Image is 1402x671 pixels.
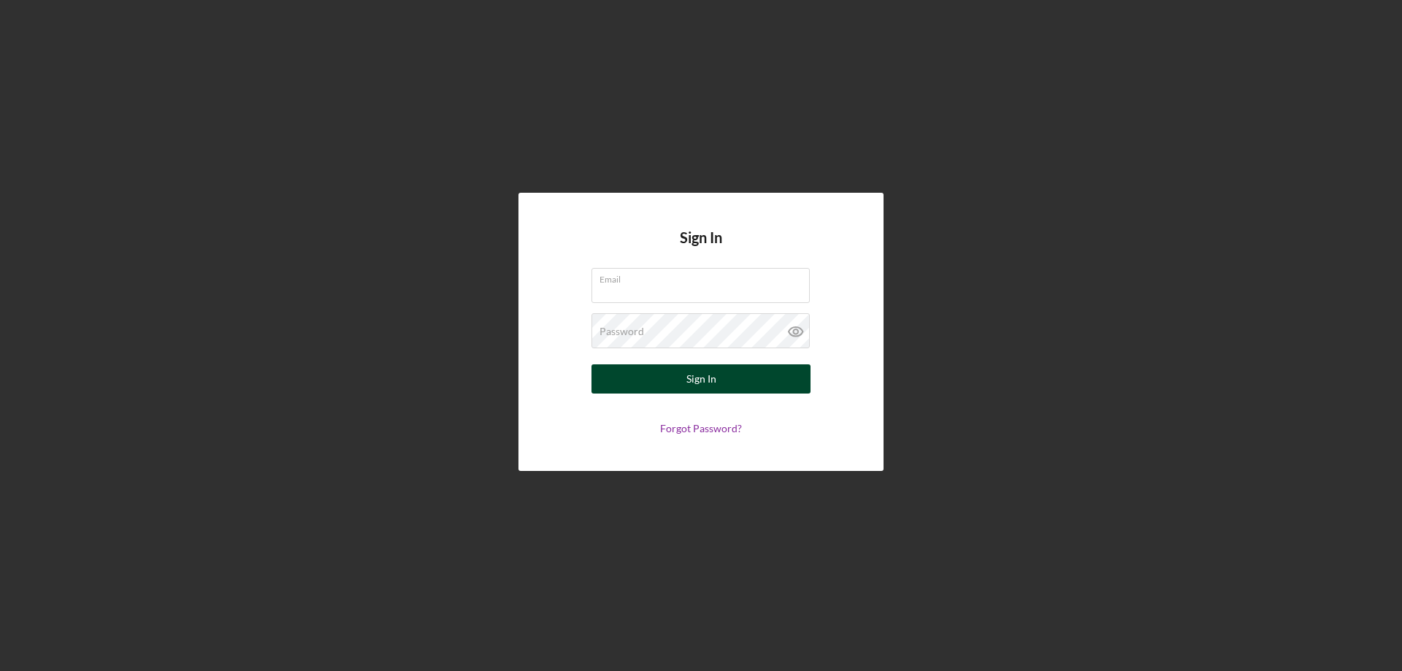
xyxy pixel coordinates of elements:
a: Forgot Password? [660,422,742,434]
h4: Sign In [680,229,722,268]
button: Sign In [591,364,811,394]
div: Sign In [686,364,716,394]
label: Password [600,326,644,337]
label: Email [600,269,810,285]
